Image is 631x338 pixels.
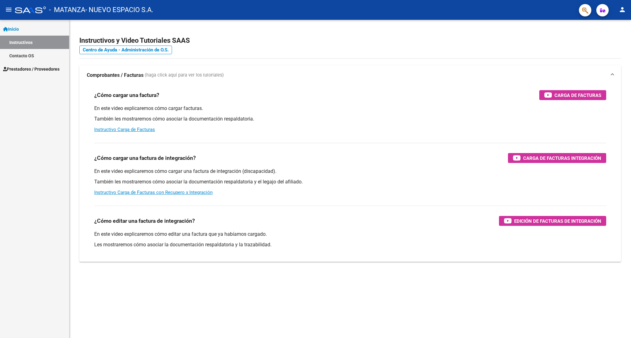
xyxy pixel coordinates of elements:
[94,231,606,238] p: En este video explicaremos cómo editar una factura que ya habíamos cargado.
[508,153,606,163] button: Carga de Facturas Integración
[539,90,606,100] button: Carga de Facturas
[79,35,621,46] h2: Instructivos y Video Tutoriales SAAS
[94,217,195,225] h3: ¿Cómo editar una factura de integración?
[499,216,606,226] button: Edición de Facturas de integración
[94,105,606,112] p: En este video explicaremos cómo cargar facturas.
[514,217,601,225] span: Edición de Facturas de integración
[49,3,85,17] span: - MATANZA
[3,26,19,33] span: Inicio
[523,154,601,162] span: Carga de Facturas Integración
[94,178,606,185] p: También les mostraremos cómo asociar la documentación respaldatoria y el legajo del afiliado.
[94,168,606,175] p: En este video explicaremos cómo cargar una factura de integración (discapacidad).
[5,6,12,13] mat-icon: menu
[79,85,621,262] div: Comprobantes / Facturas (haga click aquí para ver los tutoriales)
[94,241,606,248] p: Les mostraremos cómo asociar la documentación respaldatoria y la trazabilidad.
[94,91,159,99] h3: ¿Cómo cargar una factura?
[3,66,60,72] span: Prestadores / Proveedores
[94,154,196,162] h3: ¿Cómo cargar una factura de integración?
[619,6,626,13] mat-icon: person
[610,317,625,332] iframe: Intercom live chat
[94,190,213,195] a: Instructivo Carga de Facturas con Recupero x Integración
[85,3,153,17] span: - NUEVO ESPACIO S.A.
[145,72,224,79] span: (haga click aquí para ver los tutoriales)
[94,127,155,132] a: Instructivo Carga de Facturas
[94,116,606,122] p: También les mostraremos cómo asociar la documentación respaldatoria.
[79,46,172,54] a: Centro de Ayuda - Administración de O.S.
[79,65,621,85] mat-expansion-panel-header: Comprobantes / Facturas (haga click aquí para ver los tutoriales)
[554,91,601,99] span: Carga de Facturas
[87,72,143,79] strong: Comprobantes / Facturas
